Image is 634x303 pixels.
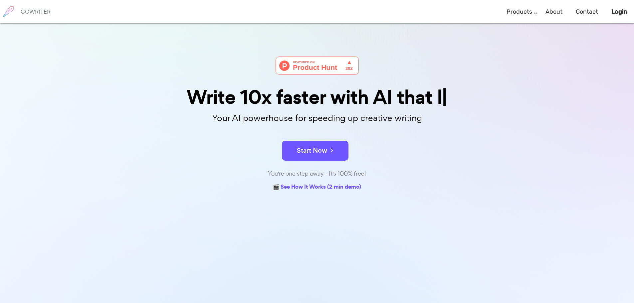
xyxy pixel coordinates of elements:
[151,88,484,107] div: Write 10x faster with AI that l
[282,141,348,161] button: Start Now
[611,2,627,22] a: Login
[545,2,562,22] a: About
[611,8,627,15] b: Login
[273,182,361,193] a: 🎬 See How It Works (2 min demo)
[151,169,484,179] div: You're one step away - It's 100% free!
[507,2,532,22] a: Products
[276,57,359,75] img: Cowriter - Your AI buddy for speeding up creative writing | Product Hunt
[21,9,51,15] h6: COWRITER
[576,2,598,22] a: Contact
[151,111,484,125] p: Your AI powerhouse for speeding up creative writing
